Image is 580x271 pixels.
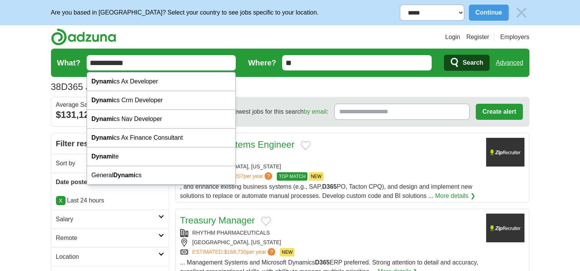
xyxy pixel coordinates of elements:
[513,5,529,21] img: icon_close_no_bg.svg
[466,33,489,42] a: Register
[113,172,135,178] strong: Dynami
[322,183,337,190] strong: D365
[57,57,81,69] label: What?
[486,214,524,242] img: Company logo
[309,172,324,181] span: NEW
[87,147,236,166] div: te
[180,238,480,247] div: [GEOGRAPHIC_DATA], [US_STATE]
[56,102,164,108] div: Average Salary
[92,78,114,85] strong: Dynami
[268,248,275,256] span: ?
[56,196,66,205] a: X
[51,80,61,94] span: 38
[87,129,236,147] div: cs Ax Finance Consultant
[445,33,460,42] a: Login
[87,166,236,185] div: General cs
[261,217,271,226] button: Add to favorite jobs
[180,139,295,150] a: Business Systems Engineer
[248,57,276,69] label: Where?
[51,247,169,266] a: Location
[180,215,255,225] a: Treasury Manager
[92,116,114,122] strong: Dynami
[56,178,158,187] h2: Date posted
[265,172,272,180] span: ?
[280,248,294,256] span: NEW
[56,215,158,224] h2: Salary
[87,110,236,129] div: cs Nav Developer
[51,154,169,173] a: Sort by
[56,196,164,205] p: Last 24 hours
[56,159,158,168] h2: Sort by
[92,134,114,141] strong: Dynami
[301,141,311,150] button: Add to favorite jobs
[56,252,158,261] h2: Location
[192,248,277,256] a: ESTIMATED:$168,730per year?
[277,172,307,181] span: TOP MATCH
[92,97,114,103] strong: Dynami
[180,163,480,171] div: [GEOGRAPHIC_DATA], [US_STATE]
[51,173,169,191] a: Date posted
[197,107,328,116] span: Receive the newest jobs for this search :
[476,104,522,120] button: Create alert
[180,153,480,161] div: SYNTEGON
[56,233,158,243] h2: Remote
[224,249,246,255] span: $168,730
[87,91,236,110] div: cs Crm Developer
[51,229,169,247] a: Remote
[496,55,523,70] a: Advanced
[463,55,483,70] span: Search
[51,28,116,46] img: Adzuna logo
[51,82,213,92] h1: D365 Jobs in [GEOGRAPHIC_DATA]
[444,55,490,71] button: Search
[500,33,529,42] a: Employers
[435,191,475,201] a: More details ❯
[304,108,327,115] a: by email
[51,210,169,229] a: Salary
[92,153,114,160] strong: Dynami
[469,5,508,21] button: Continue
[180,183,473,199] span: , and enhance existing business systems (e.g., SAP, PO, Tacton CPQ), and design and implement new...
[51,133,169,154] h2: Filter results
[180,229,480,237] div: RHYTHM PHARMACEUTICALS
[315,259,330,266] strong: D365
[56,108,164,122] div: $131,127
[51,8,319,17] p: Are you based in [GEOGRAPHIC_DATA]? Select your country to see jobs specific to your location.
[87,72,236,91] div: cs Ax Developer
[486,138,524,167] img: Company logo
